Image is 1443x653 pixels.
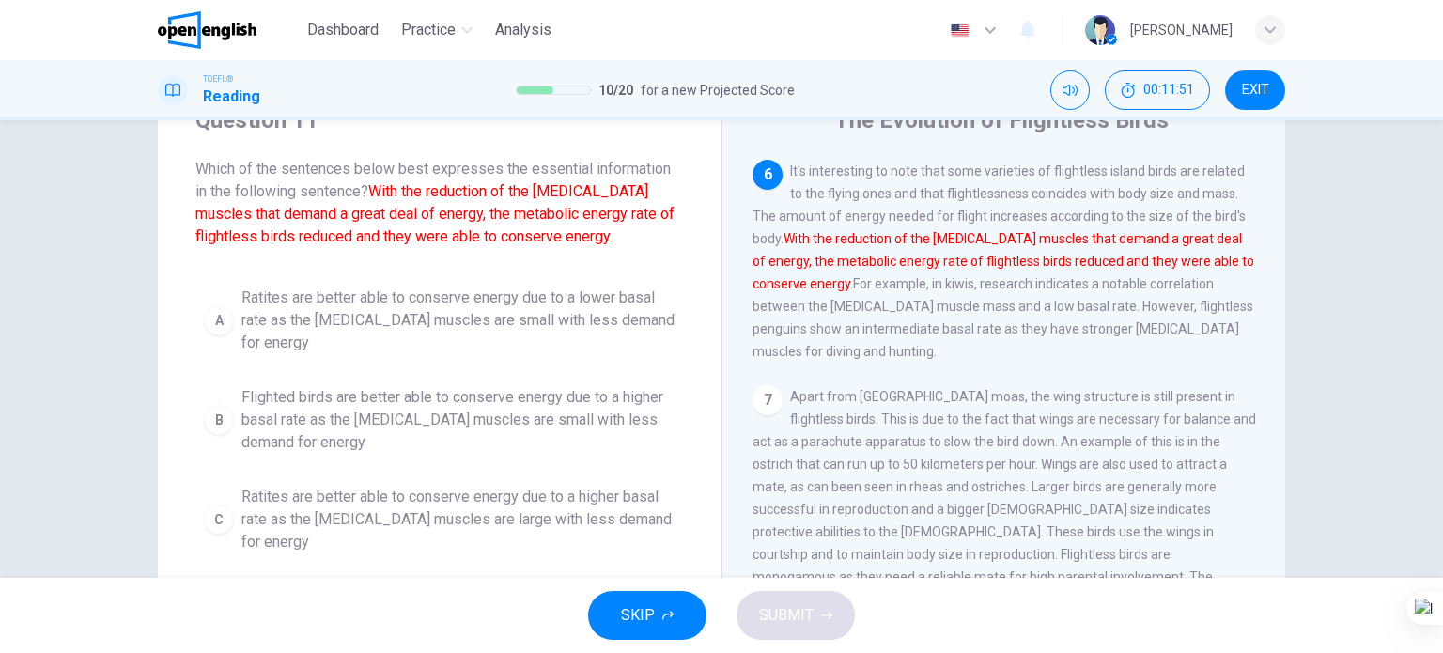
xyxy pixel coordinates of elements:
h1: Reading [203,86,260,108]
button: SKIP [588,591,706,640]
span: Dashboard [307,19,379,41]
div: A [204,305,234,335]
div: 6 [753,160,783,190]
button: BFlighted birds are better able to conserve energy due to a higher basal rate as the [MEDICAL_DAT... [195,378,684,462]
span: for a new Projected Score [641,79,795,101]
button: ARatites are better able to conserve energy due to a lower basal rate as the [MEDICAL_DATA] muscl... [195,278,684,363]
img: en [948,23,971,38]
div: Hide [1105,70,1210,110]
span: EXIT [1242,83,1269,98]
div: C [204,505,234,535]
span: Ratites are better able to conserve energy due to a higher basal rate as the [MEDICAL_DATA] muscl... [241,486,675,553]
span: Which of the sentences below best expresses the essential information in the following sentence? [195,158,684,248]
span: Flighted birds are better able to conserve energy due to a higher basal rate as the [MEDICAL_DATA... [241,386,675,454]
span: TOEFL® [203,72,233,86]
div: Mute [1050,70,1090,110]
span: 00:11:51 [1143,83,1194,98]
button: Dashboard [300,13,386,47]
div: [PERSON_NAME] [1130,19,1233,41]
button: Practice [394,13,480,47]
span: Ratites are better able to conserve energy due to a lower basal rate as the [MEDICAL_DATA] muscle... [241,287,675,354]
button: CRatites are better able to conserve energy due to a higher basal rate as the [MEDICAL_DATA] musc... [195,477,684,562]
font: With the reduction of the [MEDICAL_DATA] muscles that demand a great deal of energy, the metaboli... [753,231,1254,291]
img: OpenEnglish logo [158,11,256,49]
span: It's interesting to note that some varieties of flightless island birds are related to the flying... [753,163,1254,359]
div: 7 [753,385,783,415]
font: With the reduction of the [MEDICAL_DATA] muscles that demand a great deal of energy, the metaboli... [195,182,675,245]
a: OpenEnglish logo [158,11,300,49]
button: EXIT [1225,70,1285,110]
h4: The Evolution of Flightless Birds [834,105,1169,135]
button: 00:11:51 [1105,70,1210,110]
div: B [204,405,234,435]
span: Analysis [495,19,551,41]
h4: Question 11 [195,105,684,135]
img: Profile picture [1085,15,1115,45]
button: Analysis [488,13,559,47]
span: SKIP [621,602,655,629]
span: Practice [401,19,456,41]
span: 10 / 20 [598,79,633,101]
